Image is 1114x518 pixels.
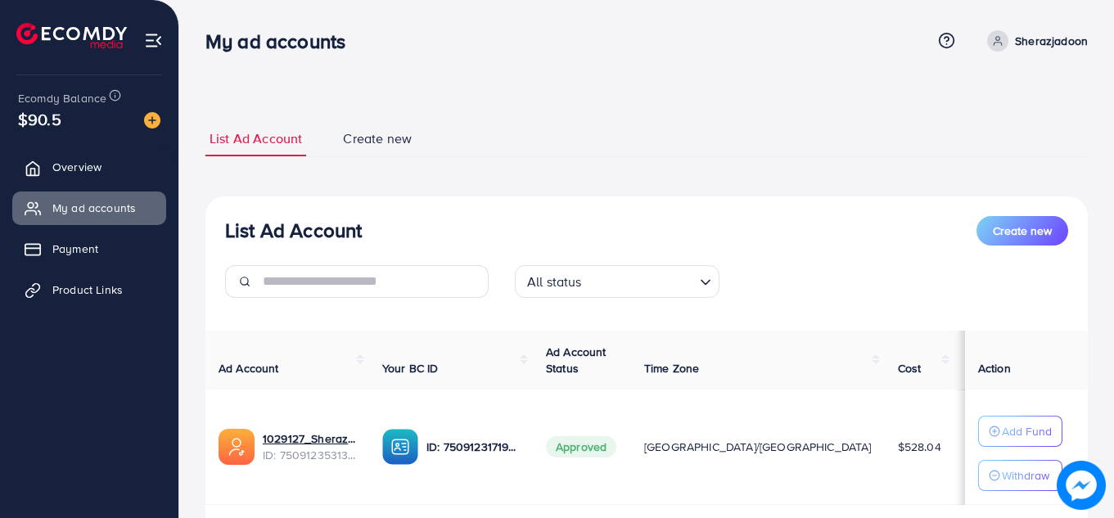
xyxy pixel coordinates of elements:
img: logo [16,23,127,48]
input: Search for option [587,267,693,294]
span: Action [978,360,1011,376]
div: <span class='underline'>1029127_Sheraz Jadoon_1748354071263</span></br>7509123531398332432 [263,430,356,464]
span: Overview [52,159,101,175]
span: Create new [343,129,412,148]
span: Approved [546,436,616,457]
span: List Ad Account [210,129,302,148]
a: Payment [12,232,166,265]
span: ID: 7509123531398332432 [263,447,356,463]
span: My ad accounts [52,200,136,216]
p: Withdraw [1002,466,1049,485]
img: menu [144,31,163,50]
p: Sherazjadoon [1015,31,1088,51]
span: Product Links [52,282,123,298]
button: Add Fund [978,416,1062,447]
div: Search for option [515,265,719,298]
span: Payment [52,241,98,257]
span: [GEOGRAPHIC_DATA]/[GEOGRAPHIC_DATA] [644,439,872,455]
span: All status [524,270,585,294]
a: 1029127_Sheraz Jadoon_1748354071263 [263,430,356,447]
span: Create new [993,223,1052,239]
span: $528.04 [898,439,941,455]
img: ic-ads-acc.e4c84228.svg [219,429,255,465]
span: Ad Account Status [546,344,607,376]
img: image [144,112,160,128]
span: Ecomdy Balance [18,90,106,106]
button: Withdraw [978,460,1062,491]
span: Ad Account [219,360,279,376]
h3: My ad accounts [205,29,359,53]
span: Time Zone [644,360,699,376]
h3: List Ad Account [225,218,362,242]
span: Your BC ID [382,360,439,376]
span: Cost [898,360,922,376]
a: Overview [12,151,166,183]
a: My ad accounts [12,191,166,224]
span: $90.5 [18,107,61,131]
p: ID: 7509123171934044176 [426,437,520,457]
a: Sherazjadoon [981,30,1088,52]
button: Create new [976,216,1068,245]
img: ic-ba-acc.ded83a64.svg [382,429,418,465]
p: Add Fund [1002,421,1052,441]
img: image [1057,461,1106,510]
a: Product Links [12,273,166,306]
